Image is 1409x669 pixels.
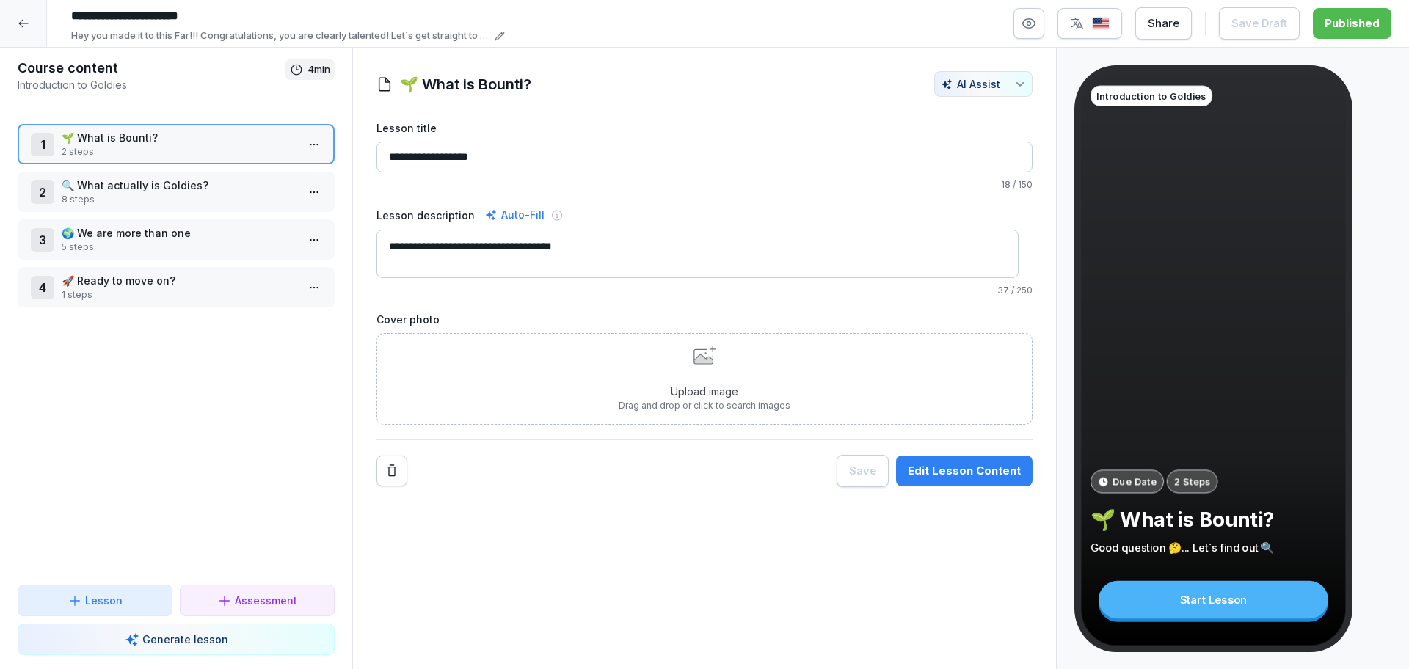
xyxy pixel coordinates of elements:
div: Share [1148,15,1179,32]
label: Lesson description [376,208,475,223]
button: AI Assist [934,71,1033,97]
button: Published [1313,8,1391,39]
div: 4 [31,276,54,299]
div: Published [1325,15,1380,32]
div: 4🚀 Ready to move on?1 steps [18,267,335,307]
div: Save Draft [1231,15,1287,32]
p: Assessment [235,593,297,608]
p: 1 steps [62,288,296,301]
p: 2 Steps [1174,475,1211,489]
button: Lesson [18,585,172,616]
p: 🌍 We are more than one [62,225,296,241]
p: Due Date [1113,475,1157,489]
p: Introduction to Goldies [1096,89,1206,103]
img: us.svg [1092,17,1110,31]
p: Generate lesson [142,632,228,647]
button: Edit Lesson Content [896,456,1033,486]
div: 2🔍 What actually is Goldies?8 steps [18,172,335,212]
p: Lesson [85,593,123,608]
div: Auto-Fill [482,206,547,224]
div: 2 [31,180,54,204]
p: 🌱 What is Bounti? [62,130,296,145]
p: Upload image [619,384,790,399]
button: Generate lesson [18,624,335,655]
p: 🌱 What is Bounti? [1091,507,1336,533]
p: 2 steps [62,145,296,158]
label: Lesson title [376,120,1033,136]
button: Save Draft [1219,7,1300,40]
p: 🚀 Ready to move on? [62,273,296,288]
p: / 150 [376,178,1033,191]
p: 5 steps [62,241,296,254]
span: 18 [1001,179,1011,190]
div: 1 [31,133,54,156]
button: Remove [376,456,407,486]
button: Assessment [180,585,335,616]
div: Save [849,463,876,479]
button: Share [1135,7,1192,40]
p: / 250 [376,284,1033,297]
p: Good question 🤔... Let´s find out 🔍 [1091,541,1336,555]
p: Drag and drop or click to search images [619,399,790,412]
div: 3🌍 We are more than one5 steps [18,219,335,260]
label: Cover photo [376,312,1033,327]
p: Introduction to Goldies [18,77,285,92]
p: 4 min [307,62,330,77]
p: Hey you made it to this Far!!! Congratulations, you are clearly talented! Let´s get straight to t... [71,29,490,43]
div: Edit Lesson Content [908,463,1021,479]
div: Start Lesson [1099,581,1328,618]
div: 3 [31,228,54,252]
h1: 🌱 What is Bounti? [400,73,531,95]
button: Save [837,455,889,487]
span: 37 [997,285,1009,296]
p: 🔍 What actually is Goldies? [62,178,296,193]
h1: Course content [18,59,285,77]
div: AI Assist [941,78,1026,90]
p: 8 steps [62,193,296,206]
div: 1🌱 What is Bounti?2 steps [18,124,335,164]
